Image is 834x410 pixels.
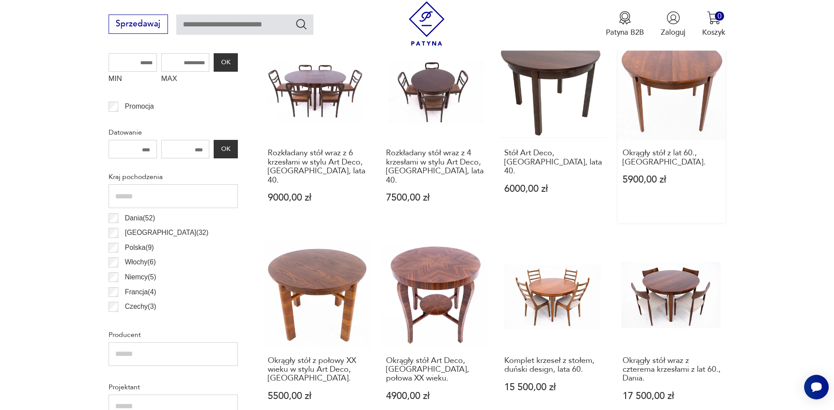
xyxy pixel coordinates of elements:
[125,286,156,298] p: Francja ( 4 )
[623,149,721,167] h3: Okrągły stół z lat 60., [GEOGRAPHIC_DATA].
[606,11,644,37] a: Ikona medaluPatyna B2B
[606,11,644,37] button: Patyna B2B
[504,356,602,374] h3: Komplet krzeseł z stołem, duński design, lata 60.
[109,329,238,340] p: Producent
[109,127,238,138] p: Datowanie
[125,242,154,253] p: Polska ( 9 )
[715,11,724,21] div: 0
[804,375,829,399] iframe: Smartsupp widget button
[404,1,449,46] img: Patyna - sklep z meblami i dekoracjami vintage
[623,356,721,383] h3: Okrągły stół wraz z czterema krzesłami z lat 60., Dania.
[661,11,685,37] button: Zaloguj
[125,227,208,238] p: [GEOGRAPHIC_DATA] ( 32 )
[268,356,366,383] h3: Okrągły stół z połowy XX wieku w stylu Art Deco, [GEOGRAPHIC_DATA].
[504,184,602,194] p: 6000,00 zł
[295,18,308,30] button: Szukaj
[386,356,484,383] h3: Okrągły stół Art Deco, [GEOGRAPHIC_DATA], połowa XX wieku.
[504,149,602,176] h3: Stół Art Deco, [GEOGRAPHIC_DATA], lata 40.
[666,11,680,25] img: Ikonka użytkownika
[623,175,721,184] p: 5900,00 zł
[109,15,168,34] button: Sprzedawaj
[702,11,725,37] button: 0Koszyk
[268,149,366,185] h3: Rozkładany stół wraz z 6 krzesłami w stylu Art Deco, [GEOGRAPHIC_DATA], lata 40.
[268,392,366,401] p: 5500,00 zł
[214,53,237,72] button: OK
[125,101,154,112] p: Promocja
[618,11,632,25] img: Ikona medalu
[386,193,484,202] p: 7500,00 zł
[125,301,156,312] p: Czechy ( 3 )
[623,392,721,401] p: 17 500,00 zł
[386,149,484,185] h3: Rozkładany stół wraz z 4 krzesłami w stylu Art Deco, [GEOGRAPHIC_DATA], lata 40.
[161,72,210,88] label: MAX
[707,11,721,25] img: Ikona koszyka
[263,33,371,223] a: Rozkładany stół wraz z 6 krzesłami w stylu Art Deco, Polska, lata 40.Rozkładany stół wraz z 6 krz...
[661,27,685,37] p: Zaloguj
[109,72,157,88] label: MIN
[702,27,725,37] p: Koszyk
[125,256,156,268] p: Włochy ( 6 )
[125,212,155,224] p: Dania ( 52 )
[504,383,602,392] p: 15 500,00 zł
[125,271,156,283] p: Niemcy ( 5 )
[499,33,607,223] a: Stół Art Deco, Polska, lata 40.Stół Art Deco, [GEOGRAPHIC_DATA], lata 40.6000,00 zł
[109,171,238,183] p: Kraj pochodzenia
[109,381,238,393] p: Projektant
[386,392,484,401] p: 4900,00 zł
[618,33,725,223] a: Okrągły stół z lat 60., Polska.Okrągły stół z lat 60., [GEOGRAPHIC_DATA].5900,00 zł
[109,21,168,28] a: Sprzedawaj
[381,33,489,223] a: Rozkładany stół wraz z 4 krzesłami w stylu Art Deco, Polska, lata 40.Rozkładany stół wraz z 4 krz...
[125,316,159,327] p: Szwecja ( 3 )
[606,27,644,37] p: Patyna B2B
[214,140,237,158] button: OK
[268,193,366,202] p: 9000,00 zł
